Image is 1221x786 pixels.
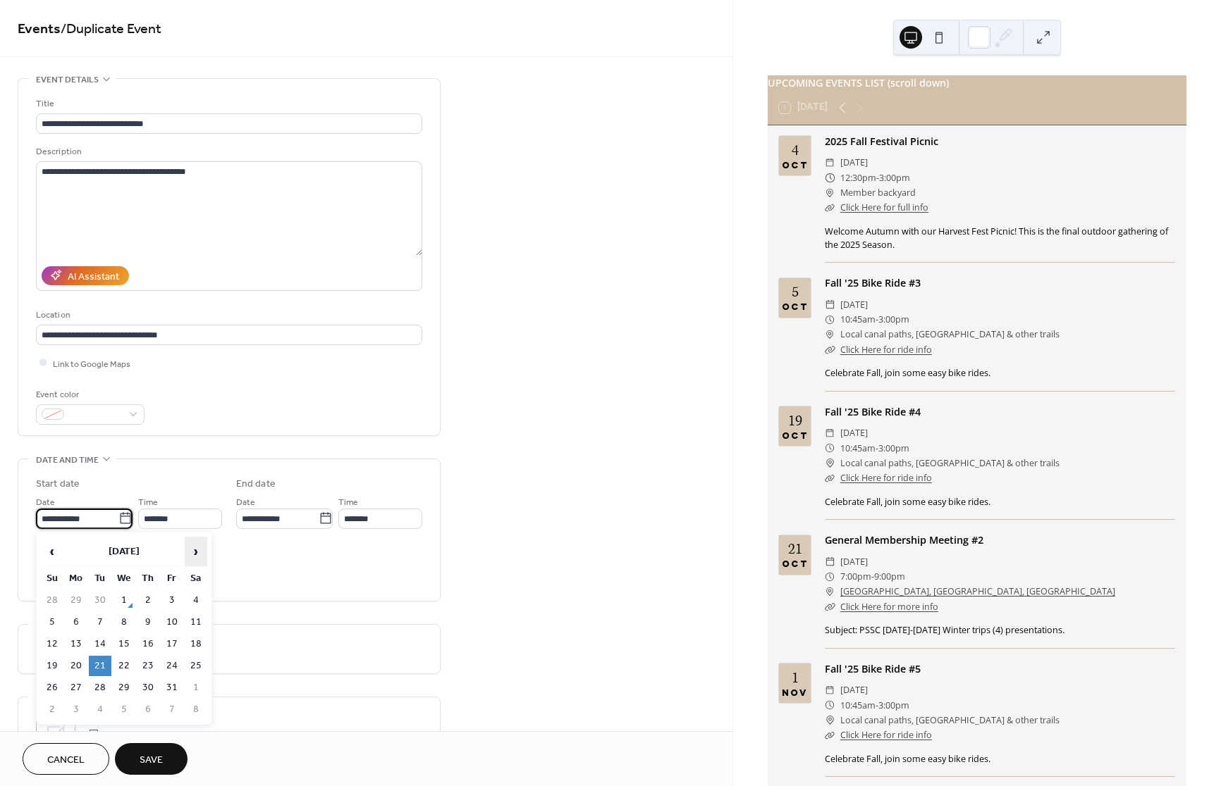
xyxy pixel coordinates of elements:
[41,590,63,611] td: 28
[161,568,183,589] th: Fr
[825,225,1175,252] div: Welcome Autumn with our Harvest Fest Picnic! This is the final outdoor gathering of the 2025 Season.
[36,494,55,509] span: Date
[840,584,1115,599] a: [GEOGRAPHIC_DATA], [GEOGRAPHIC_DATA], [GEOGRAPHIC_DATA]
[825,312,835,327] div: ​
[825,682,835,697] div: ​
[89,590,111,611] td: 30
[41,568,63,589] th: Su
[825,425,835,440] div: ​
[825,405,921,418] a: Fall '25 Bike Ride #4
[185,612,207,632] td: 11
[840,155,868,170] span: [DATE]
[42,266,129,285] button: AI Assistant
[185,678,207,698] td: 1
[41,634,63,654] td: 12
[236,494,255,509] span: Date
[41,656,63,676] td: 19
[65,634,87,654] td: 13
[792,285,799,301] div: 5
[65,678,87,698] td: 27
[825,200,835,215] div: ​
[65,612,87,632] td: 6
[137,699,159,720] td: 6
[840,569,871,584] span: 7:00pm
[89,656,111,676] td: 21
[825,554,835,569] div: ​
[825,367,1175,380] div: Celebrate Fall, join some easy bike rides.
[825,584,835,599] div: ​
[65,537,183,567] th: [DATE]
[36,96,419,111] div: Title
[36,144,419,159] div: Description
[185,568,207,589] th: Sa
[840,170,876,185] span: 12:30pm
[825,569,835,584] div: ​
[89,634,111,654] td: 14
[113,678,135,698] td: 29
[788,542,802,558] div: 21
[185,634,207,654] td: 18
[825,470,835,485] div: ​
[878,441,909,456] span: 3:00pm
[825,276,921,289] a: Fall '25 Bike Ride #3
[840,682,868,697] span: [DATE]
[876,441,878,456] span: -
[782,689,808,697] div: Nov
[825,155,835,170] div: ​
[89,678,111,698] td: 28
[41,699,63,720] td: 2
[840,327,1060,342] span: Local canal paths, [GEOGRAPHIC_DATA] & other trails
[825,713,835,728] div: ​
[825,698,835,713] div: ​
[768,75,1186,91] div: UPCOMING EVENTS LIST (scroll down)
[47,753,85,768] span: Cancel
[825,624,1175,637] div: Subject: PSSC [DATE]-[DATE] Winter trips (4) presentations.
[876,170,879,185] span: -
[792,143,799,159] div: 4
[68,269,119,284] div: AI Assistant
[41,678,63,698] td: 26
[23,743,109,775] button: Cancel
[36,387,142,402] div: Event color
[65,699,87,720] td: 3
[137,590,159,611] td: 2
[825,135,938,148] a: 2025 Fall Festival Picnic
[840,713,1060,728] span: Local canal paths, [GEOGRAPHIC_DATA] & other trails
[36,477,80,492] div: Start date
[840,185,916,200] span: Member backyard
[876,312,878,327] span: -
[840,472,932,484] a: Click Here for ride info
[840,201,928,213] a: Click Here for full info
[185,656,207,676] td: 25
[825,599,835,614] div: ​
[36,453,99,468] span: Date and time
[53,356,130,371] span: Link to Google Maps
[65,590,87,611] td: 29
[825,342,835,357] div: ​
[137,612,159,632] td: 9
[113,656,135,676] td: 22
[840,729,932,741] a: Click Here for ride info
[788,413,802,430] div: 19
[138,494,158,509] span: Time
[879,170,910,185] span: 3:00pm
[878,698,909,713] span: 3:00pm
[113,634,135,654] td: 15
[161,612,183,632] td: 10
[36,308,419,323] div: Location
[137,568,159,589] th: Th
[113,568,135,589] th: We
[825,456,835,470] div: ​
[782,303,809,311] div: Oct
[840,601,938,613] a: Click Here for more info
[840,456,1060,470] span: Local canal paths, [GEOGRAPHIC_DATA] & other trails
[792,670,799,687] div: 1
[825,496,1175,509] div: Celebrate Fall, join some easy bike rides.
[89,612,111,632] td: 7
[878,312,909,327] span: 3:00pm
[840,698,876,713] span: 10:45am
[185,699,207,720] td: 8
[115,743,188,775] button: Save
[782,432,809,439] div: Oct
[161,634,183,654] td: 17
